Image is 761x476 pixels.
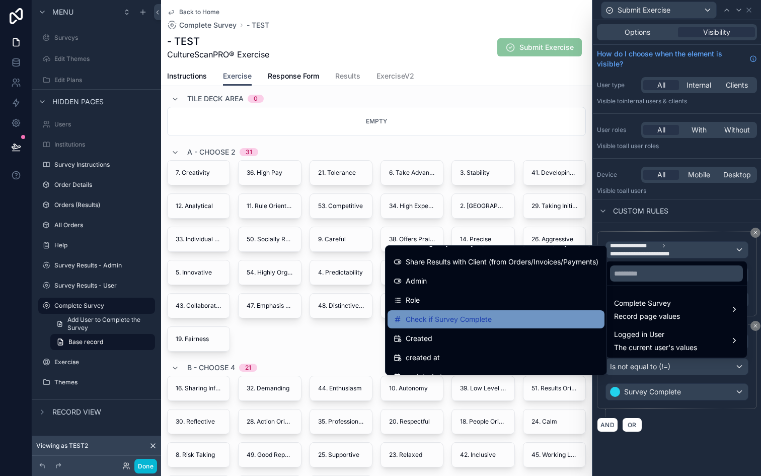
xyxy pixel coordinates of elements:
[38,137,155,153] a: Institutions
[376,67,414,87] a: ExerciseV2
[54,282,153,290] label: Survey Results - User
[268,67,319,87] a: Response Form
[167,8,219,16] a: Back to Home
[36,442,88,450] span: Viewing as TEST2
[38,157,155,173] a: Survey Instructions
[52,407,101,417] span: Record view
[268,71,319,81] span: Response Form
[38,116,155,132] a: Users
[614,297,680,309] span: Complete Survey
[54,141,153,149] label: Institutions
[54,378,153,386] label: Themes
[376,71,414,81] span: ExerciseV2
[54,161,153,169] label: Survey Instructions
[167,48,269,60] span: CultureScanPRO® Exercise
[406,294,420,306] span: Role
[38,257,155,274] a: Survey Results - Admin
[50,334,155,350] a: Base record
[54,261,153,269] label: Survey Results - Admin
[179,20,237,30] span: Complete Survey
[134,459,157,473] button: Done
[167,67,207,87] a: Instructions
[406,352,440,364] span: created at
[38,298,155,314] a: Complete Survey
[54,55,153,63] label: Edit Themes
[54,302,149,310] label: Complete Survey
[179,8,219,16] span: Back to Home
[38,30,155,46] a: Surveys
[54,358,153,366] label: Exercise
[38,237,155,253] a: Help
[614,343,697,353] span: The current user's values
[54,221,153,229] label: All Orders
[335,67,360,87] a: Results
[38,217,155,233] a: All Orders
[335,71,360,81] span: Results
[38,354,155,370] a: Exercise
[38,278,155,294] a: Survey Results - User
[167,34,269,48] h1: - TEST
[38,72,155,88] a: Edit Plans
[406,256,598,268] span: Share Results with Client (from Orders/Invoices/Payments)
[38,197,155,213] a: Orders (Results)
[406,332,432,345] span: Created
[38,177,155,193] a: Order Details
[38,51,155,67] a: Edit Themes
[52,7,73,17] span: Menu
[223,67,252,86] a: Exercise
[247,20,269,30] a: - TEST
[614,328,697,341] span: Logged in User
[406,275,427,287] span: Admin
[68,338,103,346] span: Base record
[167,20,237,30] a: Complete Survey
[614,311,680,321] span: Record page values
[406,371,442,383] span: updated at
[167,71,207,81] span: Instructions
[54,241,153,249] label: Help
[54,201,153,209] label: Orders (Results)
[54,120,153,128] label: Users
[223,71,252,81] span: Exercise
[67,316,149,332] span: Add User to Complete the Survey
[54,76,153,84] label: Edit Plans
[52,97,104,107] span: Hidden pages
[54,181,153,189] label: Order Details
[406,313,492,325] span: Check if Survey Complete
[50,316,155,332] a: Add User to Complete the Survey
[54,34,153,42] label: Surveys
[38,374,155,390] a: Themes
